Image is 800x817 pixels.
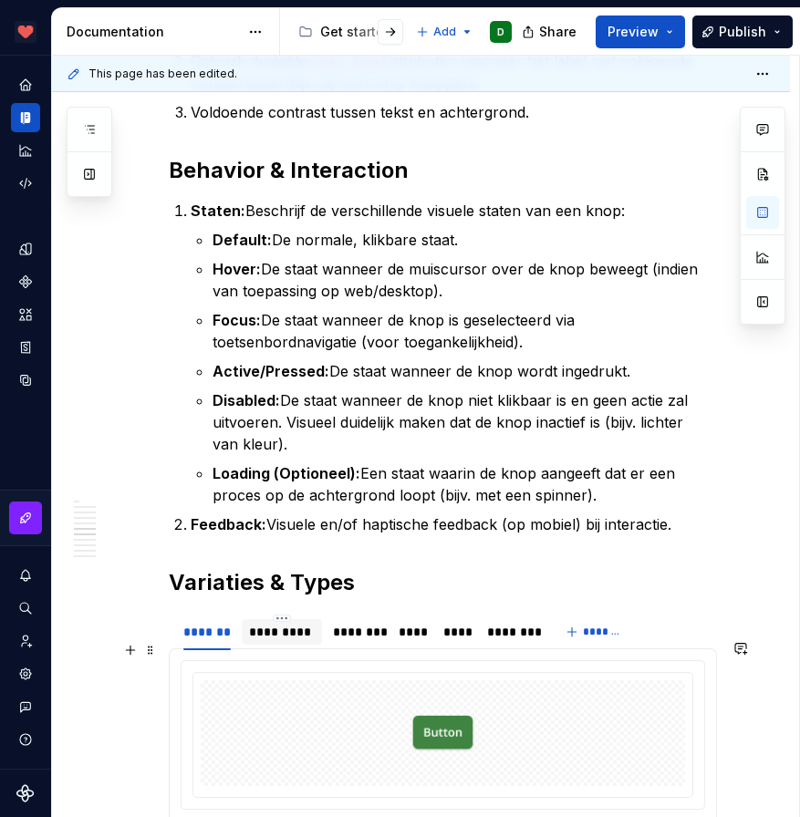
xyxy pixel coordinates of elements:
[213,258,717,302] p: De staat wanneer de muiscursor over de knop beweegt (indien van toepassing op web/desktop).
[291,14,407,50] div: Page tree
[213,462,717,506] p: Een staat waarin de knop aangeeft dat er een proces op de achtergrond loopt (bijv. met een spinner).
[11,626,40,656] a: Invite team
[11,136,40,165] a: Analytics
[213,229,717,251] p: De normale, klikbare staat.
[11,594,40,623] button: Search ⌘K
[191,513,717,535] p: Visuele en/of haptische feedback (op mobiel) bij interactie.
[11,103,40,132] a: Documentation
[213,231,272,249] strong: Default:
[11,267,40,296] a: Components
[320,23,392,41] div: Get started
[191,101,717,123] p: Voldoende contrast tussen tekst en achtergrond.
[16,784,35,802] svg: Supernova Logo
[513,16,588,48] button: Share
[213,389,717,455] p: De staat wanneer de knop niet klikbaar is en geen actie zal uitvoeren. Visueel duidelijk maken da...
[433,25,456,39] span: Add
[692,16,793,48] button: Publish
[191,200,717,222] p: Beschrijf de verschillende visuele staten van een knop:
[213,464,360,482] strong: Loading (Optioneel):
[11,70,40,99] a: Home
[11,333,40,362] a: Storybook stories
[15,21,36,43] img: a6d301fa-574a-41a3-8e2f-a7f1a6929d53.png
[11,659,40,688] a: Settings
[11,692,40,721] button: Contact support
[596,16,685,48] button: Preview
[291,17,400,47] a: Get started
[213,362,329,380] strong: Active/Pressed:
[11,561,40,590] button: Notifications
[11,234,40,264] a: Design tokens
[11,300,40,329] a: Assets
[213,260,261,278] strong: Hover:
[539,23,577,41] span: Share
[213,360,717,382] p: De staat wanneer de knop wordt ingedrukt.
[169,568,717,597] h2: Variaties & Types
[11,366,40,395] a: Data sources
[213,311,261,329] strong: Focus:
[191,515,266,533] strong: Feedback:
[169,156,717,185] h2: Behavior & Interaction
[11,169,40,198] a: Code automation
[719,23,766,41] span: Publish
[497,25,504,39] div: D
[608,23,659,41] span: Preview
[67,23,239,41] div: Documentation
[213,391,280,409] strong: Disabled:
[213,309,717,353] p: De staat wanneer de knop is geselecteerd via toetsenbordnavigatie (voor toegankelijkheid).
[191,202,245,220] strong: Staten:
[410,19,479,45] button: Add
[88,67,237,81] span: This page has been edited.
